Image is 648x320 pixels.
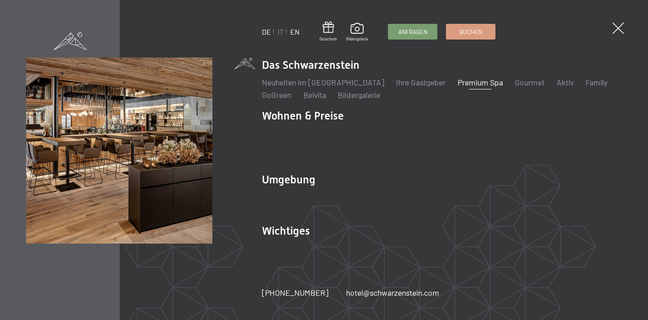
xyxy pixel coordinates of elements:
[262,288,328,298] span: [PHONE_NUMBER]
[346,287,440,298] a: hotel@schwarzenstein.com
[346,23,369,42] a: Bildergalerie
[459,28,482,36] span: Buchen
[557,77,574,87] a: Aktiv
[585,77,607,87] a: Family
[262,77,384,87] a: Neuheiten im [GEOGRAPHIC_DATA]
[290,27,300,36] a: EN
[262,90,291,100] a: GoGreen
[278,27,283,36] a: IT
[303,90,326,100] a: Belvita
[338,90,380,100] a: Bildergalerie
[515,77,544,87] a: Gourmet
[346,36,369,42] span: Bildergalerie
[447,24,495,39] a: Buchen
[319,36,337,42] span: Gutschein
[319,22,337,42] a: Gutschein
[398,28,427,36] span: Anfragen
[458,77,503,87] a: Premium Spa
[262,27,271,36] a: DE
[396,77,446,87] a: Ihre Gastgeber
[262,287,328,298] a: [PHONE_NUMBER]
[389,24,437,39] a: Anfragen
